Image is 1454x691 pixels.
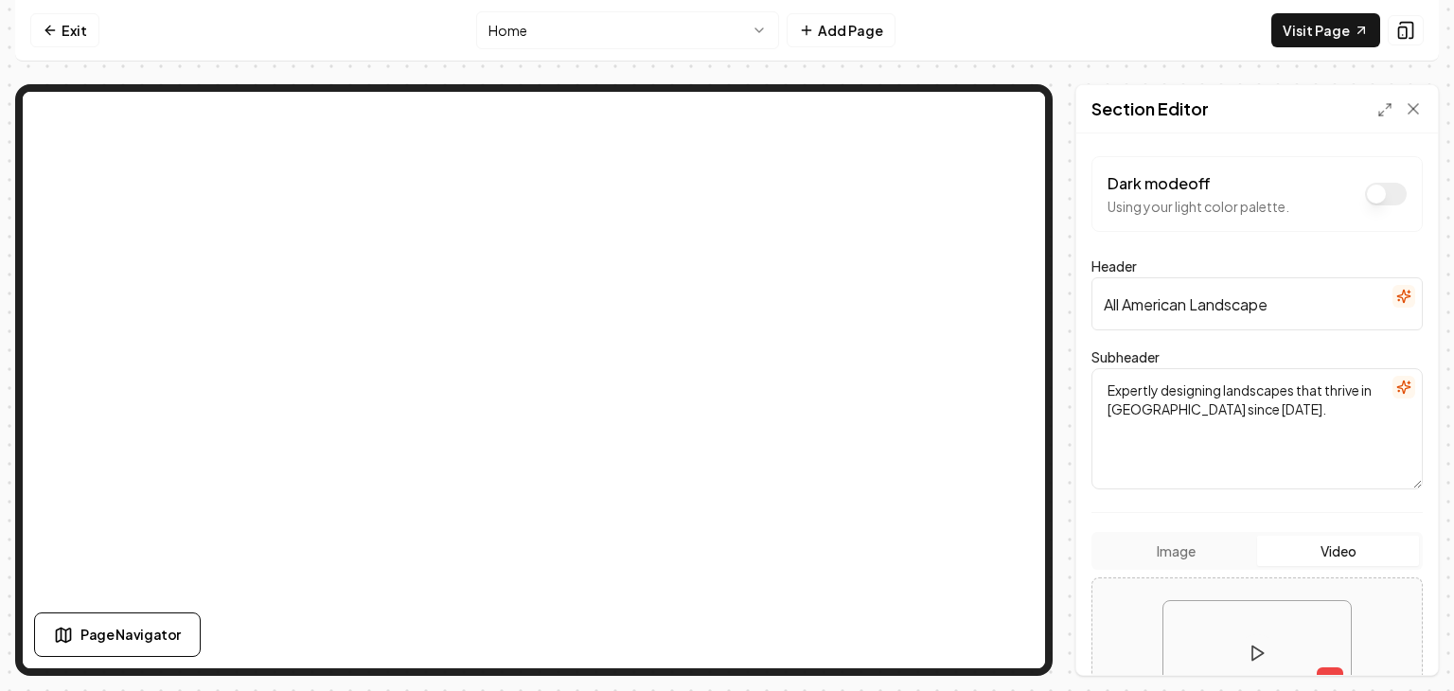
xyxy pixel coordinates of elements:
label: Dark mode off [1108,173,1211,193]
input: Header [1091,277,1423,330]
button: Page Navigator [34,612,201,657]
a: Visit Page [1271,13,1380,47]
button: Image [1095,536,1257,566]
button: Add Page [787,13,895,47]
label: Header [1091,257,1137,275]
a: Exit [30,13,99,47]
h2: Section Editor [1091,96,1209,122]
p: Using your light color palette. [1108,197,1289,216]
button: Video [1257,536,1419,566]
span: Page Navigator [80,625,181,645]
label: Subheader [1091,348,1160,365]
